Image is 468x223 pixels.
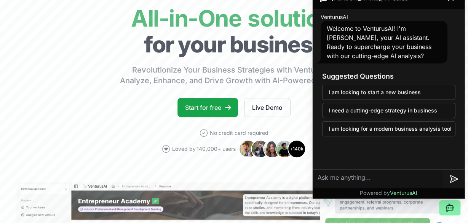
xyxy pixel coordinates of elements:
[327,25,431,60] span: Welcome to VenturusAI! I'm [PERSON_NAME], your AI assistant. Ready to supercharge your business w...
[244,98,291,117] a: Live Demo
[275,140,294,158] img: Avatar 4
[322,121,455,136] button: I am looking for a modern business analysis tool
[263,140,281,158] img: Avatar 3
[322,85,455,100] button: I am looking to start a new business
[390,190,417,196] span: VenturusAI
[321,13,348,21] span: VenturusAI
[251,140,269,158] img: Avatar 2
[360,189,417,197] p: Powered by
[322,71,455,82] h3: Suggested Questions
[239,140,257,158] img: Avatar 1
[322,103,455,118] button: I need a cutting-edge strategy in business
[177,98,238,117] a: Start for free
